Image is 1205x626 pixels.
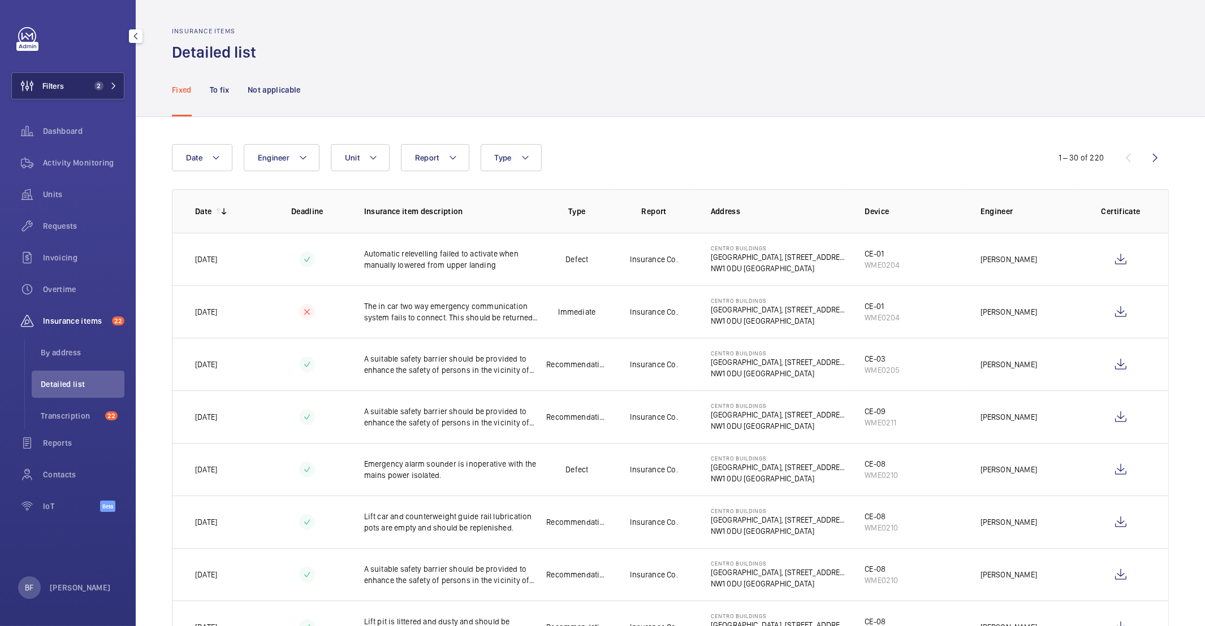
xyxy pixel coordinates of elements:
[41,410,101,421] span: Transcription
[195,206,211,217] p: Date
[546,206,607,217] p: Type
[711,507,847,514] p: Centro Buildings
[711,251,847,263] p: [GEOGRAPHIC_DATA], [STREET_ADDRESS][PERSON_NAME]
[981,569,1037,580] p: [PERSON_NAME]
[172,27,263,35] h2: Insurance items
[865,417,896,428] div: WME0211
[42,80,64,92] span: Filters
[981,306,1037,318] p: [PERSON_NAME]
[277,206,338,217] p: Deadline
[711,315,847,327] p: NW1 0DU [GEOGRAPHIC_DATA]
[112,316,124,325] span: 22
[711,409,847,420] p: [GEOGRAPHIC_DATA], [STREET_ADDRESS][PERSON_NAME]
[981,516,1037,528] p: [PERSON_NAME]
[711,612,847,619] p: Centro Buildings
[711,455,847,462] p: Centro Buildings
[364,563,539,586] p: A suitable safety barrier should be provided to enhance the safety of persons in the vicinity of ...
[210,84,230,95] p: To fix
[244,144,319,171] button: Engineer
[195,464,217,475] p: [DATE]
[172,84,192,95] p: Fixed
[172,144,232,171] button: Date
[1059,152,1104,163] div: 1 – 30 of 220
[565,464,588,475] p: Defect
[630,306,677,318] p: Insurance Co.
[711,357,847,368] p: [GEOGRAPHIC_DATA], [STREET_ADDRESS][PERSON_NAME]
[711,304,847,315] p: [GEOGRAPHIC_DATA], [STREET_ADDRESS][PERSON_NAME]
[711,350,847,357] p: Centro Buildings
[195,516,217,528] p: [DATE]
[981,464,1037,475] p: [PERSON_NAME]
[364,458,539,481] p: Emergency alarm sounder is inoperative with the mains power isolated.
[364,206,539,217] p: Insurance item description
[248,84,301,95] p: Not applicable
[43,469,124,480] span: Contacts
[630,254,677,265] p: Insurance Co.
[981,254,1037,265] p: [PERSON_NAME]
[623,206,684,217] p: Report
[711,473,847,484] p: NW1 0DU [GEOGRAPHIC_DATA]
[711,206,847,217] p: Address
[43,284,124,295] span: Overtime
[11,72,124,99] button: Filters2
[711,297,847,304] p: Centro Buildings
[711,263,847,274] p: NW1 0DU [GEOGRAPHIC_DATA]
[43,437,124,449] span: Reports
[195,306,217,318] p: [DATE]
[865,206,962,217] p: Device
[865,259,900,271] div: WME0204
[401,144,469,171] button: Report
[364,406,539,428] p: A suitable safety barrier should be provided to enhance the safety of persons in the vicinity of ...
[865,301,900,312] div: CE-01
[711,420,847,432] p: NW1 0DU [GEOGRAPHIC_DATA]
[546,569,607,580] p: Recommendation
[711,567,847,578] p: [GEOGRAPHIC_DATA], [STREET_ADDRESS][PERSON_NAME]
[1096,206,1146,217] p: Certificate
[41,379,124,390] span: Detailed list
[195,359,217,370] p: [DATE]
[345,153,360,162] span: Unit
[711,402,847,409] p: Centro Buildings
[630,359,677,370] p: Insurance Co.
[546,359,607,370] p: Recommendation
[364,301,539,323] p: The in car two way emergency communication system fails to connect. This should be returned to fu...
[711,578,847,589] p: NW1 0DU [GEOGRAPHIC_DATA]
[43,125,124,137] span: Dashboard
[43,252,124,263] span: Invoicing
[43,315,107,327] span: Insurance items
[711,368,847,379] p: NW1 0DU [GEOGRAPHIC_DATA]
[186,153,202,162] span: Date
[711,560,847,567] p: Centro Buildings
[258,153,290,162] span: Engineer
[546,516,607,528] p: Recommendation
[865,406,896,417] div: CE-09
[43,157,124,168] span: Activity Monitoring
[630,516,677,528] p: Insurance Co.
[25,582,33,593] p: BF
[630,411,677,423] p: Insurance Co.
[565,254,588,265] p: Defect
[865,575,898,586] div: WME0210
[865,248,900,259] div: CE-01
[100,501,115,512] span: Beta
[865,470,898,481] div: WME0210
[495,153,512,162] span: Type
[41,347,124,358] span: By address
[43,189,124,200] span: Units
[865,458,898,470] div: CE-08
[43,501,100,512] span: IoT
[711,462,847,473] p: [GEOGRAPHIC_DATA], [STREET_ADDRESS][PERSON_NAME]
[105,411,118,420] span: 22
[981,359,1037,370] p: [PERSON_NAME]
[711,245,847,251] p: Centro Buildings
[195,254,217,265] p: [DATE]
[415,153,439,162] span: Report
[364,511,539,533] p: Lift car and counterweight guide rail lubrication pots are empty and should be replenished.
[711,525,847,537] p: NW1 0DU [GEOGRAPHIC_DATA]
[43,220,124,232] span: Requests
[481,144,542,171] button: Type
[364,248,539,271] p: Automatic relevelling failed to activate when manually lowered from upper landing
[195,411,217,423] p: [DATE]
[865,364,900,376] div: WME0205
[172,42,263,63] h1: Detailed list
